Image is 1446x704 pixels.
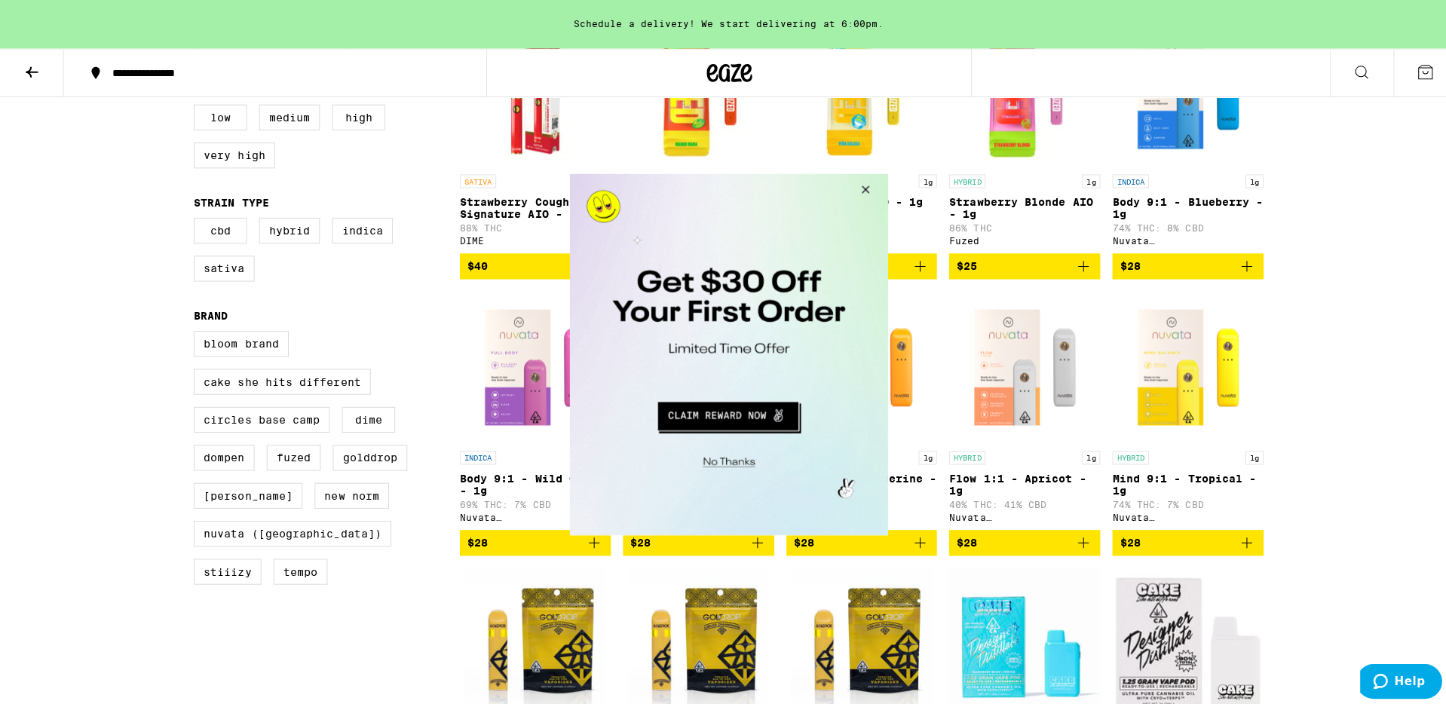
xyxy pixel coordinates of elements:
[1111,533,1132,545] span: $28
[330,442,404,467] label: GoldDrop
[942,469,1092,493] p: Flow 1:1 - Apricot - 1g
[456,194,606,219] p: Strawberry Cough Signature AIO - 1g
[456,448,492,461] p: INDICA
[329,104,382,130] label: High
[942,526,1092,552] button: Add to bag
[1104,496,1254,506] p: 74% THC: 7% CBD
[942,234,1092,244] div: Fuzed
[1074,448,1092,461] p: 1g
[456,289,606,440] img: Nuvata (CA) - Body 9:1 - Wild Grape - 1g
[192,366,368,392] label: Cake She Hits Different
[942,222,1092,231] p: 86% THC
[464,259,484,271] span: $40
[1104,509,1254,519] div: Nuvata ([GEOGRAPHIC_DATA])
[257,216,317,242] label: Hybrid
[192,555,259,580] label: STIIIZY
[192,442,253,467] label: Dompen
[911,448,930,461] p: 1g
[1104,289,1254,440] img: Nuvata (CA) - Mind 9:1 - Tropical - 1g
[1236,448,1254,461] p: 1g
[1349,659,1431,696] iframe: Opens a widget where you can find more information
[565,173,881,531] div: Modal Overlay Box
[329,216,390,242] label: Indica
[942,289,1092,526] a: Open page for Flow 1:1 - Apricot - 1g from Nuvata (CA)
[192,195,267,207] legend: Strain Type
[618,526,768,552] button: Add to bag
[1104,173,1140,187] p: INDICA
[1104,469,1254,493] p: Mind 9:1 - Tropical - 1g
[192,254,253,280] label: Sativa
[1111,259,1132,271] span: $28
[192,308,226,320] legend: Brand
[911,173,930,187] p: 1g
[626,533,646,545] span: $28
[1104,526,1254,552] button: Add to bag
[1104,15,1254,252] a: Open page for Body 9:1 - Blueberry - 1g from Nuvata (CA)
[565,173,881,531] iframe: Modal Overlay Box Frame
[942,15,1092,252] a: Open page for Strawberry Blonde AIO - 1g from Fuzed
[1104,234,1254,244] div: Nuvata ([GEOGRAPHIC_DATA])
[192,329,286,354] label: Bloom Brand
[1104,222,1254,231] p: 74% THC: 8% CBD
[1104,289,1254,526] a: Open page for Mind 9:1 - Tropical - 1g from Nuvata (CA)
[942,496,1092,506] p: 40% THC: 41% CBD
[271,555,325,580] label: Tempo
[456,252,606,277] button: Add to bag
[456,509,606,519] div: Nuvata ([GEOGRAPHIC_DATA])
[1236,173,1254,187] p: 1g
[265,442,318,467] label: Fuzed
[312,479,386,505] label: New Norm
[192,404,327,430] label: Circles Base Camp
[942,252,1092,277] button: Add to bag
[192,517,388,543] label: Nuvata ([GEOGRAPHIC_DATA])
[456,15,606,252] a: Open page for Strawberry Cough Signature AIO - 1g from DIME
[456,289,606,526] a: Open page for Body 9:1 - Wild Grape - 1g from Nuvata (CA)
[1104,448,1140,461] p: HYBRID
[1074,173,1092,187] p: 1g
[456,496,606,506] p: 69% THC: 7% CBD
[618,15,768,252] a: Open page for Mango Mama AIO - 1g from Fuzed
[257,104,317,130] label: Medium
[1104,252,1254,277] button: Add to bag
[942,173,978,187] p: HYBRID
[192,104,245,130] label: Low
[1104,194,1254,219] p: Body 9:1 - Blueberry - 1g
[942,448,978,461] p: HYBRID
[949,533,970,545] span: $28
[192,479,300,505] label: [PERSON_NAME]
[339,404,392,430] label: DIME
[192,142,273,167] label: Very High
[949,259,970,271] span: $25
[456,222,606,231] p: 88% THC
[780,526,930,552] button: Add to bag
[192,216,245,242] label: CBD
[456,526,606,552] button: Add to bag
[780,15,930,252] a: Open page for Pina Colada AIO - 1g from Fuzed
[942,194,1092,219] p: Strawberry Blonde AIO - 1g
[464,533,484,545] span: $28
[942,509,1092,519] div: Nuvata ([GEOGRAPHIC_DATA])
[456,173,492,187] p: SATIVA
[456,469,606,493] p: Body 9:1 - Wild Grape - 1g
[456,234,606,244] div: DIME
[788,533,808,545] span: $28
[942,289,1092,440] img: Nuvata (CA) - Flow 1:1 - Apricot - 1g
